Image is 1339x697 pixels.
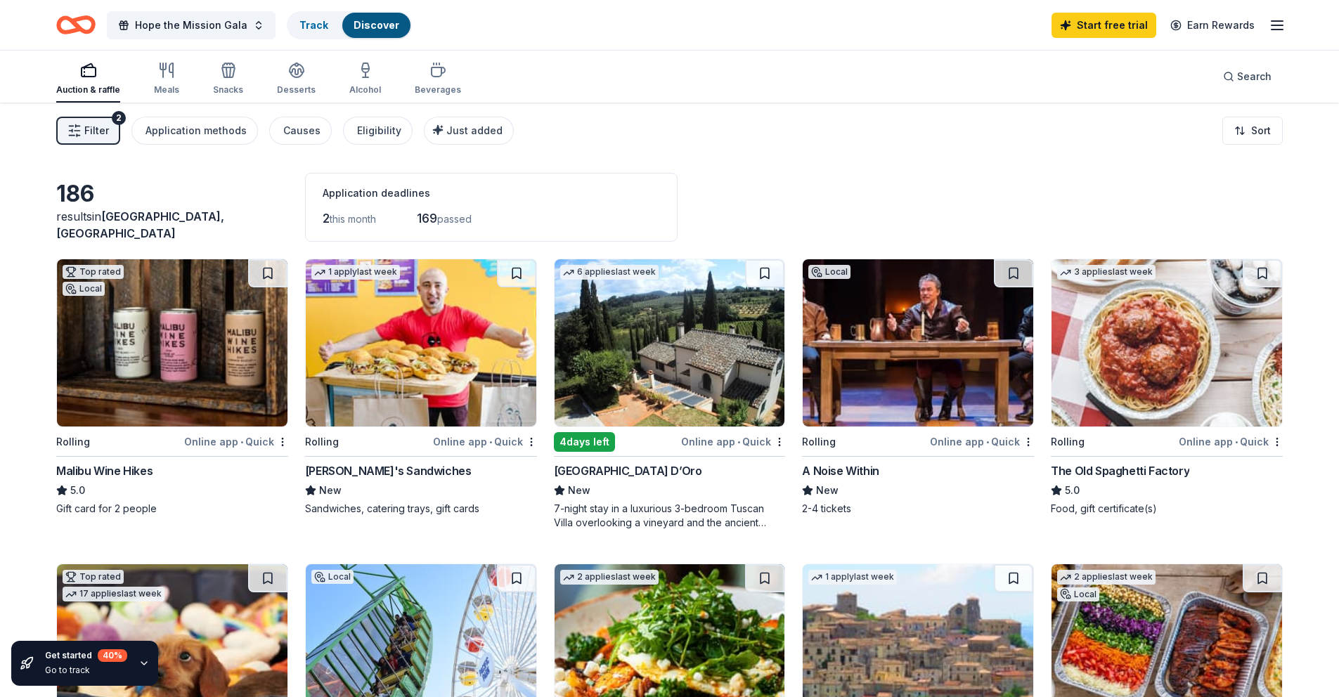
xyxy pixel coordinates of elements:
span: • [737,436,740,448]
div: Online app Quick [433,433,537,450]
span: [GEOGRAPHIC_DATA], [GEOGRAPHIC_DATA] [56,209,224,240]
a: Track [299,19,328,31]
img: Image for Ike's Sandwiches [306,259,536,426]
a: Start free trial [1052,13,1156,38]
span: Sort [1251,122,1271,139]
button: Just added [424,117,514,145]
a: Image for Ike's Sandwiches1 applylast weekRollingOnline app•Quick[PERSON_NAME]'s SandwichesNewSan... [305,259,537,516]
div: 3 applies last week [1057,265,1156,280]
button: Search [1212,63,1283,91]
div: Auction & raffle [56,84,120,96]
a: Discover [354,19,399,31]
div: Get started [45,649,127,662]
div: 2-4 tickets [802,502,1034,516]
img: Image for A Noise Within [803,259,1033,426]
div: Online app Quick [1179,433,1283,450]
div: Causes [283,122,321,139]
div: Rolling [56,434,90,450]
div: 40 % [98,649,127,662]
a: Image for A Noise WithinLocalRollingOnline app•QuickA Noise WithinNew2-4 tickets [802,259,1034,516]
img: Image for The Old Spaghetti Factory [1052,259,1282,426]
div: 2 applies last week [1057,570,1156,585]
button: Meals [154,56,179,103]
div: Top rated [63,570,124,584]
div: 1 apply last week [808,570,897,585]
button: Eligibility [343,117,413,145]
div: Snacks [213,84,243,96]
div: Eligibility [357,122,401,139]
button: Application methods [131,117,258,145]
div: Local [63,282,105,296]
button: Desserts [277,56,316,103]
button: Causes [269,117,332,145]
div: Gift card for 2 people [56,502,288,516]
button: Alcohol [349,56,381,103]
div: Rolling [305,434,339,450]
div: 186 [56,180,288,208]
span: • [1235,436,1238,448]
div: Application deadlines [323,185,660,202]
span: • [240,436,243,448]
a: Earn Rewards [1162,13,1263,38]
span: 169 [417,211,437,226]
div: Local [1057,587,1099,601]
button: Auction & raffle [56,56,120,103]
a: Image for The Old Spaghetti Factory3 applieslast weekRollingOnline app•QuickThe Old Spaghetti Fac... [1051,259,1283,516]
span: this month [330,213,376,225]
button: TrackDiscover [287,11,412,39]
span: Filter [84,122,109,139]
div: [PERSON_NAME]'s Sandwiches [305,462,472,479]
span: passed [437,213,472,225]
span: 2 [323,211,330,226]
div: Online app Quick [681,433,785,450]
div: Application methods [145,122,247,139]
img: Image for Villa Sogni D’Oro [555,259,785,426]
img: Image for Malibu Wine Hikes [57,259,287,426]
span: in [56,209,224,240]
a: Home [56,8,96,41]
button: Snacks [213,56,243,103]
div: 17 applies last week [63,587,164,601]
div: Local [808,265,850,279]
button: Beverages [415,56,461,103]
span: 5.0 [1065,482,1080,499]
div: Local [311,570,354,584]
a: Image for Malibu Wine HikesTop ratedLocalRollingOnline app•QuickMalibu Wine Hikes5.0Gift card for... [56,259,288,516]
div: 6 applies last week [560,265,659,280]
span: Search [1237,68,1272,85]
div: Desserts [277,84,316,96]
div: Food, gift certificate(s) [1051,502,1283,516]
div: Beverages [415,84,461,96]
button: Filter2 [56,117,120,145]
button: Hope the Mission Gala [107,11,276,39]
div: Sandwiches, catering trays, gift cards [305,502,537,516]
div: [GEOGRAPHIC_DATA] D’Oro [554,462,702,479]
div: Malibu Wine Hikes [56,462,153,479]
div: 7-night stay in a luxurious 3-bedroom Tuscan Villa overlooking a vineyard and the ancient walled ... [554,502,786,530]
div: 4 days left [554,432,615,452]
span: 5.0 [70,482,85,499]
button: Sort [1222,117,1283,145]
div: A Noise Within [802,462,879,479]
div: results [56,208,288,242]
span: Hope the Mission Gala [135,17,247,34]
span: • [986,436,989,448]
div: Top rated [63,265,124,279]
div: Go to track [45,665,127,676]
div: Online app Quick [184,433,288,450]
div: Alcohol [349,84,381,96]
span: • [489,436,492,448]
div: Online app Quick [930,433,1034,450]
div: Rolling [802,434,836,450]
a: Image for Villa Sogni D’Oro6 applieslast week4days leftOnline app•Quick[GEOGRAPHIC_DATA] D’OroNew... [554,259,786,530]
div: 2 [112,111,126,125]
div: Rolling [1051,434,1085,450]
div: Meals [154,84,179,96]
div: 1 apply last week [311,265,400,280]
span: New [568,482,590,499]
span: Just added [446,124,503,136]
div: 2 applies last week [560,570,659,585]
span: New [816,482,839,499]
div: The Old Spaghetti Factory [1051,462,1189,479]
span: New [319,482,342,499]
